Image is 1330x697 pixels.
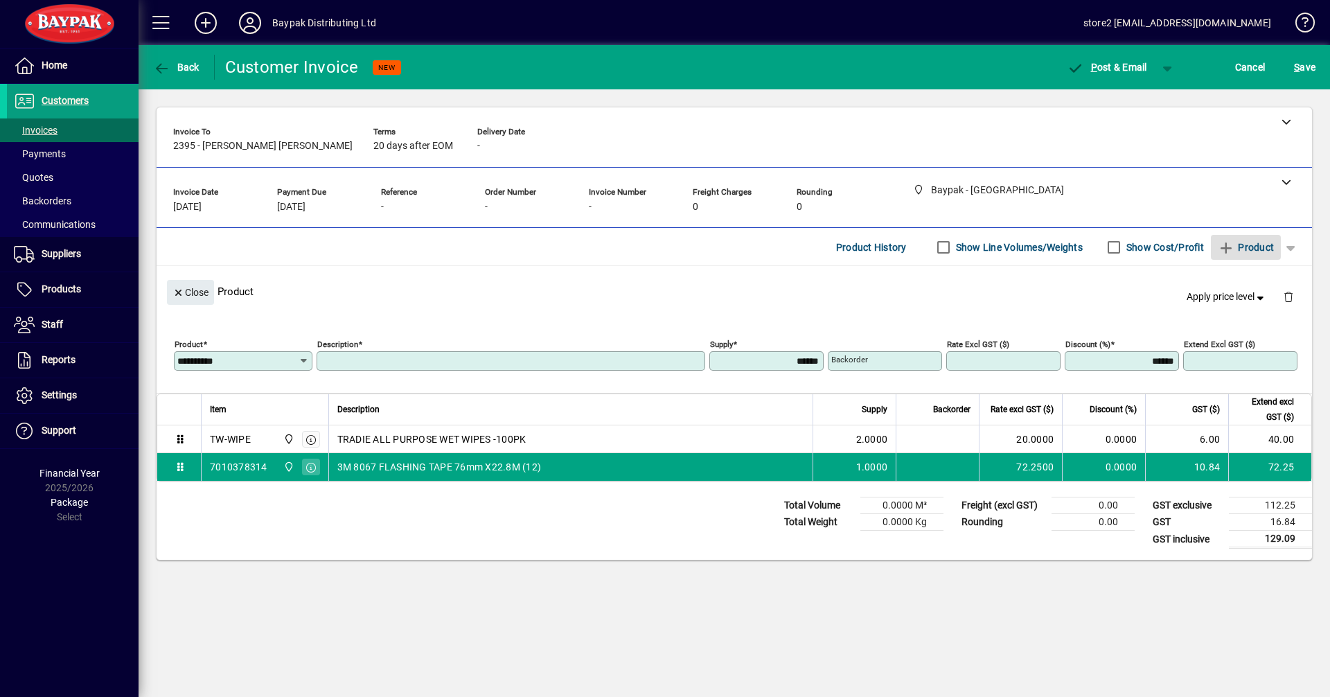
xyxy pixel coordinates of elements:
[1052,514,1135,531] td: 0.00
[14,125,57,136] span: Invoices
[7,343,139,378] a: Reports
[42,60,67,71] span: Home
[991,402,1054,417] span: Rate excl GST ($)
[1229,497,1312,514] td: 112.25
[277,202,305,213] span: [DATE]
[1235,56,1266,78] span: Cancel
[1294,62,1300,73] span: S
[710,339,733,349] mat-label: Supply
[1145,425,1228,453] td: 6.00
[856,432,888,446] span: 2.0000
[173,141,353,152] span: 2395 - [PERSON_NAME] [PERSON_NAME]
[14,172,53,183] span: Quotes
[1146,497,1229,514] td: GST exclusive
[51,497,88,508] span: Package
[42,319,63,330] span: Staff
[39,468,100,479] span: Financial Year
[953,240,1083,254] label: Show Line Volumes/Weights
[1062,453,1145,481] td: 0.0000
[337,460,542,474] span: 3M 8067 FLASHING TAPE 76mm X22.8M (12)
[184,10,228,35] button: Add
[1065,339,1110,349] mat-label: Discount (%)
[1232,55,1269,80] button: Cancel
[1237,394,1294,425] span: Extend excl GST ($)
[210,432,251,446] div: TW-WIPE
[1090,402,1137,417] span: Discount (%)
[14,148,66,159] span: Payments
[7,166,139,189] a: Quotes
[1229,514,1312,531] td: 16.84
[381,202,384,213] span: -
[693,202,698,213] span: 0
[1184,339,1255,349] mat-label: Extend excl GST ($)
[1067,62,1147,73] span: ost & Email
[1052,497,1135,514] td: 0.00
[317,339,358,349] mat-label: Description
[831,235,912,260] button: Product History
[1211,235,1281,260] button: Product
[280,432,296,447] span: Baypak - Onekawa
[933,402,970,417] span: Backorder
[7,272,139,307] a: Products
[14,195,71,206] span: Backorders
[955,514,1052,531] td: Rounding
[1272,290,1305,303] app-page-header-button: Delete
[210,460,267,474] div: 7010378314
[1272,280,1305,313] button: Delete
[477,141,480,152] span: -
[777,497,860,514] td: Total Volume
[988,432,1054,446] div: 20.0000
[1091,62,1097,73] span: P
[1146,531,1229,548] td: GST inclusive
[1228,453,1311,481] td: 72.25
[860,497,943,514] td: 0.0000 M³
[777,514,860,531] td: Total Weight
[1146,514,1229,531] td: GST
[14,219,96,230] span: Communications
[1187,290,1267,304] span: Apply price level
[988,460,1054,474] div: 72.2500
[1192,402,1220,417] span: GST ($)
[7,237,139,272] a: Suppliers
[150,55,203,80] button: Back
[280,459,296,475] span: Baypak - Onekawa
[163,285,218,298] app-page-header-button: Close
[225,56,359,78] div: Customer Invoice
[1228,425,1311,453] td: 40.00
[42,354,76,365] span: Reports
[862,402,887,417] span: Supply
[157,266,1312,317] div: Product
[42,425,76,436] span: Support
[1181,285,1273,310] button: Apply price level
[485,202,488,213] span: -
[1285,3,1313,48] a: Knowledge Base
[1229,531,1312,548] td: 129.09
[1145,453,1228,481] td: 10.84
[42,283,81,294] span: Products
[836,236,907,258] span: Product History
[1294,56,1315,78] span: ave
[272,12,376,34] div: Baypak Distributing Ltd
[210,402,227,417] span: Item
[7,414,139,448] a: Support
[167,280,214,305] button: Close
[1060,55,1154,80] button: Post & Email
[7,189,139,213] a: Backorders
[139,55,215,80] app-page-header-button: Back
[797,202,802,213] span: 0
[173,202,202,213] span: [DATE]
[1083,12,1271,34] div: store2 [EMAIL_ADDRESS][DOMAIN_NAME]
[175,339,203,349] mat-label: Product
[42,389,77,400] span: Settings
[955,497,1052,514] td: Freight (excl GST)
[860,514,943,531] td: 0.0000 Kg
[7,308,139,342] a: Staff
[831,355,868,364] mat-label: Backorder
[7,48,139,83] a: Home
[337,402,380,417] span: Description
[172,281,209,304] span: Close
[7,142,139,166] a: Payments
[337,432,526,446] span: TRADIE ALL PURPOSE WET WIPES -100PK
[373,141,453,152] span: 20 days after EOM
[1062,425,1145,453] td: 0.0000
